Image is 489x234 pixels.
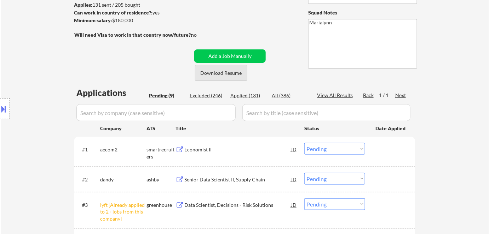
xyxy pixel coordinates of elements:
strong: Will need Visa to work in that country now/future?: [74,32,192,38]
div: 131 sent / 205 bought [74,1,192,8]
div: Next [395,92,407,99]
input: Search by company (case sensitive) [76,104,236,121]
input: Search by title (case sensitive) [242,104,410,121]
div: JD [290,143,298,156]
div: Squad Notes [308,9,417,16]
div: 1 / 1 [379,92,395,99]
div: dandy [100,176,146,183]
div: Status [304,122,365,134]
div: #3 [82,202,94,209]
div: Economist II [184,146,291,153]
div: yes [74,9,190,16]
div: Excluded (246) [190,92,225,99]
div: ashby [146,176,176,183]
div: greenhouse [146,202,176,209]
button: Download Resume [195,65,247,81]
button: Add a Job Manually [194,49,266,63]
div: Senior Data Scientist II, Supply Chain [184,176,291,183]
div: lyft [Already applied to 2+ jobs from this company] [100,202,146,222]
div: no [191,31,211,38]
div: View All Results [317,92,355,99]
div: Title [176,125,298,132]
div: Applied (131) [230,92,266,99]
div: smartrecruiters [146,146,176,160]
div: ATS [146,125,176,132]
div: $180,000 [74,17,192,24]
strong: Applies: [74,2,92,8]
div: All (386) [272,92,307,99]
div: JD [290,198,298,211]
div: Pending (9) [149,92,184,99]
strong: Minimum salary: [74,17,112,23]
div: JD [290,173,298,186]
div: #2 [82,176,94,183]
strong: Can work in country of residence?: [74,10,153,16]
div: Date Applied [375,125,407,132]
div: Data Scientist, Decisions - Risk Solutions [184,202,291,209]
div: Back [363,92,374,99]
